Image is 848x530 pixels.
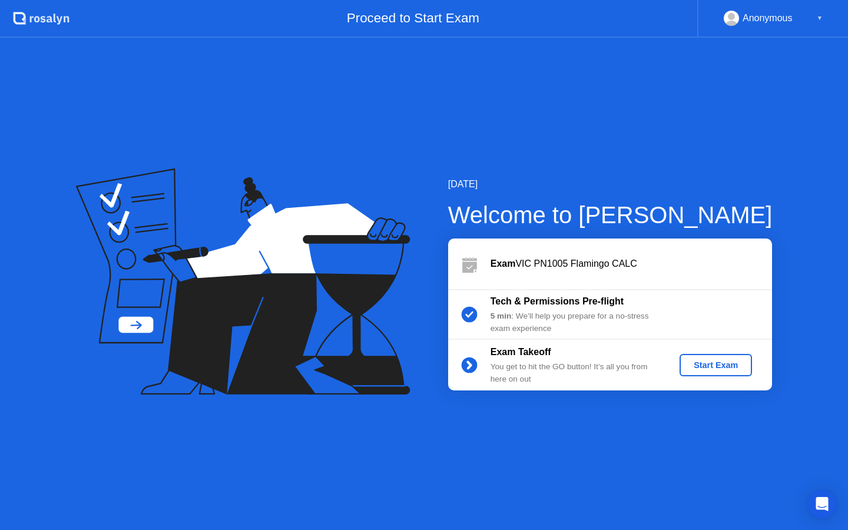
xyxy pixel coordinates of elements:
b: Exam Takeoff [491,347,551,357]
div: ▼ [817,11,823,26]
div: Welcome to [PERSON_NAME] [448,197,773,233]
div: Anonymous [743,11,793,26]
b: Exam [491,259,516,269]
div: Open Intercom Messenger [808,490,836,518]
div: Start Exam [684,360,747,370]
b: 5 min [491,312,512,320]
b: Tech & Permissions Pre-flight [491,296,624,306]
div: You get to hit the GO button! It’s all you from here on out [491,361,660,385]
div: VIC PN1005 Flamingo CALC [491,257,772,271]
div: : We’ll help you prepare for a no-stress exam experience [491,310,660,334]
div: [DATE] [448,177,773,191]
button: Start Exam [680,354,752,376]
